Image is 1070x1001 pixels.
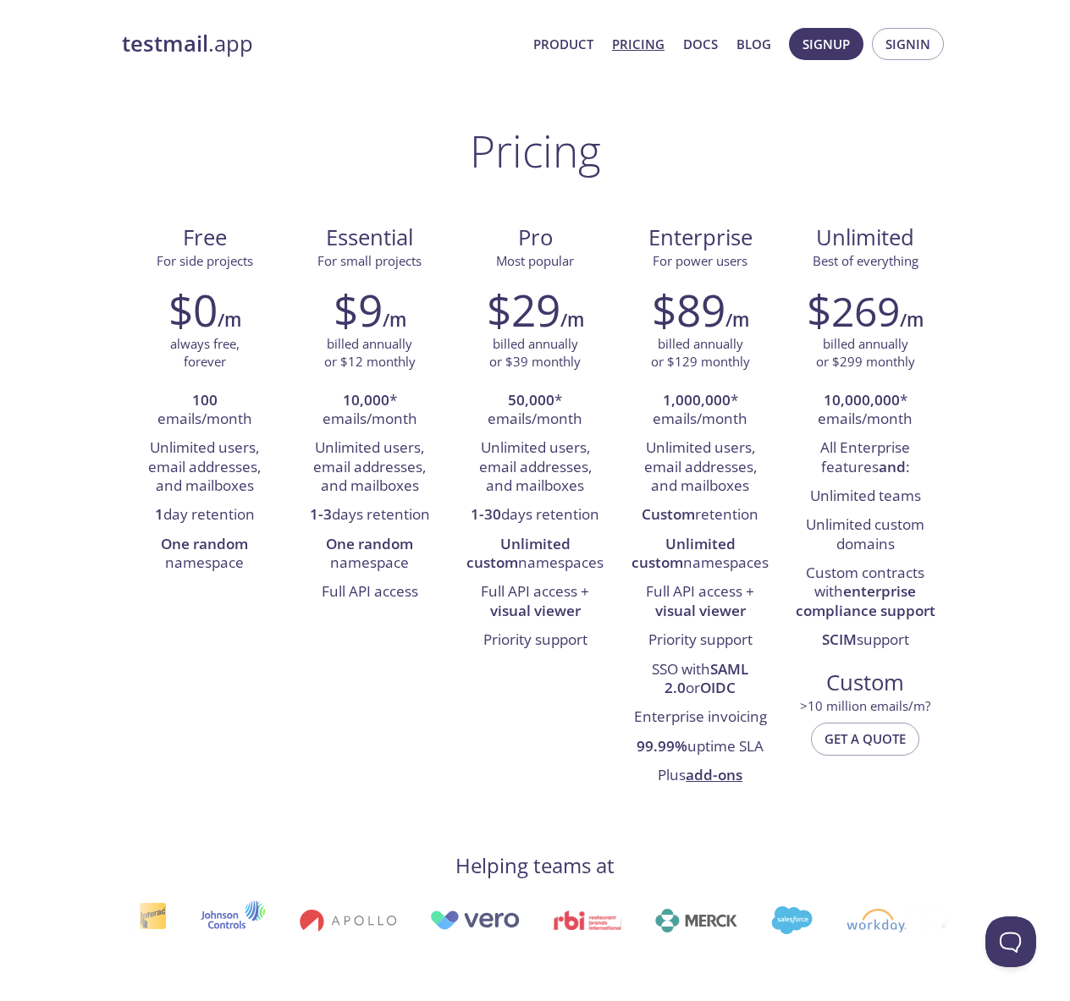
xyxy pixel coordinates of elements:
[170,335,240,371] p: always free, forever
[465,626,604,655] li: Priority support
[465,387,604,435] li: * emails/month
[631,762,770,790] li: Plus
[872,28,944,60] button: Signin
[300,434,439,501] li: Unlimited users, email addresses, and mailboxes
[466,223,604,252] span: Pro
[824,390,900,410] strong: 10,000,000
[326,534,413,553] strong: One random
[161,534,248,553] strong: One random
[796,559,935,626] li: Custom contracts with
[631,531,770,579] li: namespaces
[632,223,769,252] span: Enterprise
[496,252,574,269] span: Most popular
[631,733,770,762] li: uptime SLA
[683,33,718,55] a: Docs
[300,387,439,435] li: * emails/month
[725,305,749,334] h6: /m
[654,909,736,932] img: merck
[533,33,593,55] a: Product
[651,335,750,371] p: billed annually or $129 monthly
[653,252,747,269] span: For power users
[796,387,935,435] li: * emails/month
[637,736,687,756] strong: 99.99%
[465,501,604,530] li: days retention
[797,668,935,697] span: Custom
[489,335,581,371] p: billed annually or $39 monthly
[135,387,274,435] li: emails/month
[816,335,915,371] p: billed annually or $299 monthly
[218,305,241,334] h6: /m
[802,33,850,55] span: Signup
[631,501,770,530] li: retention
[631,387,770,435] li: * emails/month
[652,284,725,335] h2: $89
[300,578,439,607] li: Full API access
[631,703,770,732] li: Enterprise invoicing
[632,534,736,572] strong: Unlimited custom
[665,659,748,697] strong: SAML 2.0
[900,305,924,334] h6: /m
[200,900,265,941] img: johnsoncontrols
[157,252,253,269] span: For side projects
[631,578,770,626] li: Full API access +
[789,28,863,60] button: Signup
[796,511,935,559] li: Unlimited custom domains
[663,390,731,410] strong: 1,000,000
[301,223,438,252] span: Essential
[122,29,208,58] strong: testmail
[655,601,746,620] strong: visual viewer
[770,906,811,934] img: salesforce
[138,902,166,938] img: interac
[985,916,1036,967] iframe: Help Scout Beacon - Open
[300,501,439,530] li: days retention
[455,852,615,879] h4: Helping teams at
[813,252,918,269] span: Best of everything
[885,33,930,55] span: Signin
[553,910,621,930] img: rbi
[490,601,581,620] strong: visual viewer
[465,434,604,501] li: Unlimited users, email addresses, and mailboxes
[310,504,332,524] strong: 1-3
[800,697,930,714] span: > 10 million emails/m?
[168,284,218,335] h2: $0
[317,252,422,269] span: For small projects
[465,531,604,579] li: namespaces
[879,457,906,476] strong: and
[334,284,383,335] h2: $9
[700,678,736,697] strong: OIDC
[811,723,919,755] button: Get a quote
[300,531,439,579] li: namespace
[471,504,501,524] strong: 1-30
[831,283,900,338] span: 269
[796,626,935,655] li: support
[429,910,519,930] img: vero
[631,434,770,501] li: Unlimited users, email addresses, and mailboxes
[192,390,218,410] strong: 100
[465,578,604,626] li: Full API access +
[122,30,520,58] a: testmail.app
[135,434,274,501] li: Unlimited users, email addresses, and mailboxes
[686,765,742,784] a: add-ons
[816,223,914,252] span: Unlimited
[299,909,395,932] img: apollo
[135,223,273,252] span: Free
[736,33,771,55] a: Blog
[466,534,571,572] strong: Unlimited custom
[822,630,857,649] strong: SCIM
[825,728,906,750] span: Get a quote
[807,284,900,335] h2: $
[796,434,935,482] li: All Enterprise features :
[470,125,601,176] h1: Pricing
[560,305,584,334] h6: /m
[343,390,389,410] strong: 10,000
[487,284,560,335] h2: $29
[631,626,770,655] li: Priority support
[631,656,770,704] li: SSO with or
[612,33,665,55] a: Pricing
[324,335,416,371] p: billed annually or $12 monthly
[155,504,163,524] strong: 1
[135,501,274,530] li: day retention
[796,482,935,511] li: Unlimited teams
[383,305,406,334] h6: /m
[508,390,554,410] strong: 50,000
